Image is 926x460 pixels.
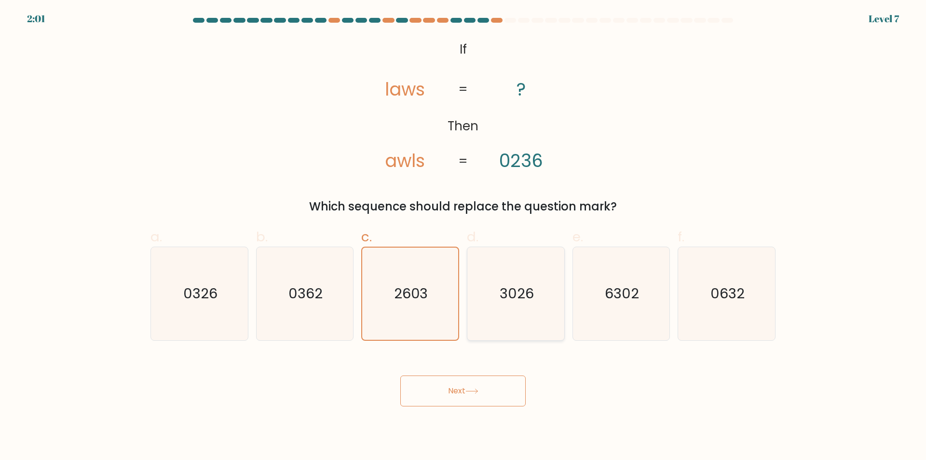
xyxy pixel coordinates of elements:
[351,37,575,175] svg: @import url('[URL][DOMAIN_NAME]);
[385,148,425,173] tspan: awls
[572,227,583,246] span: e.
[256,227,268,246] span: b.
[27,12,45,26] div: 2:01
[288,284,323,304] text: 0362
[361,227,372,246] span: c.
[395,284,428,303] text: 2603
[869,12,899,26] div: Level 7
[467,227,478,246] span: d.
[150,227,162,246] span: a.
[499,148,543,173] tspan: 0236
[710,284,745,304] text: 0632
[500,284,534,304] text: 3026
[458,81,468,98] tspan: =
[156,198,770,215] div: Which sequence should replace the question mark?
[678,227,684,246] span: f.
[460,41,467,58] tspan: If
[400,376,526,406] button: Next
[458,153,468,170] tspan: =
[517,77,526,102] tspan: ?
[385,77,425,102] tspan: laws
[448,117,478,135] tspan: Then
[605,284,639,304] text: 6302
[183,284,218,304] text: 0326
